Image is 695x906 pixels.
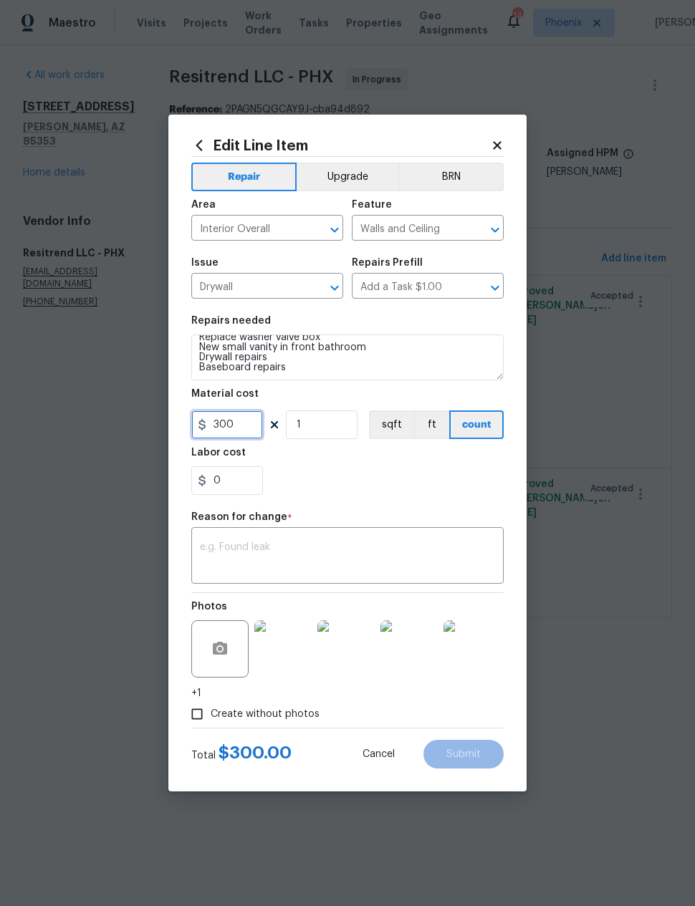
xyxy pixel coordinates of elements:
button: Upgrade [297,163,399,191]
button: Repair [191,163,297,191]
button: Submit [423,740,504,768]
span: Cancel [363,749,395,760]
h5: Repairs needed [191,316,271,326]
h2: Edit Line Item [191,138,491,153]
h5: Feature [352,200,392,210]
button: Open [485,220,505,240]
button: sqft [369,410,413,439]
button: Open [325,278,345,298]
button: ft [413,410,449,439]
textarea: Repair water damaged drywall Kitchen around refrigerator water supply Front bathroom below sink H... [191,334,504,380]
button: BRN [398,163,504,191]
div: Total [191,746,292,763]
span: Create without photos [211,707,320,722]
button: Open [485,278,505,298]
h5: Material cost [191,389,259,399]
span: Submit [446,749,481,760]
h5: Reason for change [191,512,287,522]
span: +1 [191,686,201,700]
h5: Labor cost [191,448,246,458]
h5: Issue [191,258,219,268]
button: Open [325,220,345,240]
span: $ 300.00 [219,744,292,761]
button: count [449,410,504,439]
h5: Area [191,200,216,210]
h5: Repairs Prefill [352,258,423,268]
button: Cancel [340,740,418,768]
h5: Photos [191,602,227,612]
